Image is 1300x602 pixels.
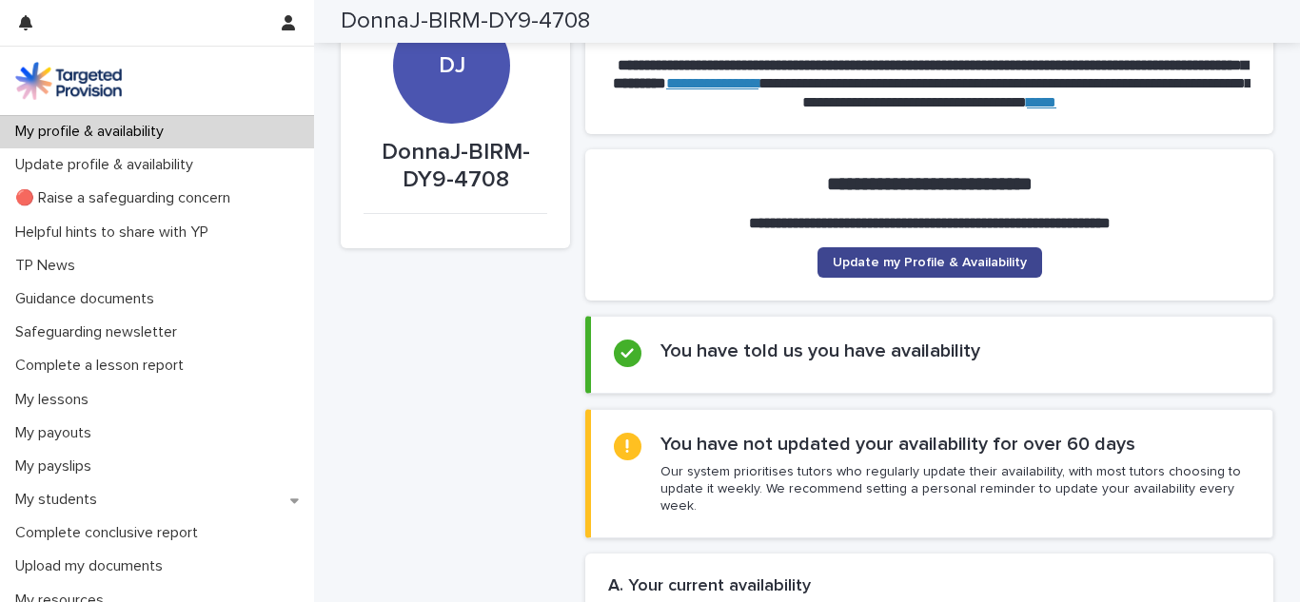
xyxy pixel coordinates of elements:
h2: A. Your current availability [608,576,811,597]
h2: DonnaJ-BIRM-DY9-4708 [341,8,590,35]
p: Helpful hints to share with YP [8,223,224,242]
span: Update my Profile & Availability [833,256,1027,269]
p: My payslips [8,457,107,476]
p: Guidance documents [8,290,169,308]
p: Safeguarding newsletter [8,323,192,341]
h2: You have told us you have availability [660,340,980,362]
p: TP News [8,257,90,275]
p: Our system prioritises tutors who regularly update their availability, with most tutors choosing ... [660,463,1250,515]
p: 🔴 Raise a safeguarding concern [8,189,246,207]
p: My profile & availability [8,123,179,141]
p: My lessons [8,391,104,409]
p: Upload my documents [8,557,178,575]
a: Update my Profile & Availability [817,247,1042,278]
p: My payouts [8,424,107,442]
p: Complete a lesson report [8,357,199,375]
p: My students [8,491,112,509]
img: M5nRWzHhSzIhMunXDL62 [15,62,122,100]
p: Complete conclusive report [8,524,213,542]
h2: You have not updated your availability for over 60 days [660,433,1135,456]
p: DonnaJ-BIRM-DY9-4708 [364,139,547,194]
p: Update profile & availability [8,156,208,174]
